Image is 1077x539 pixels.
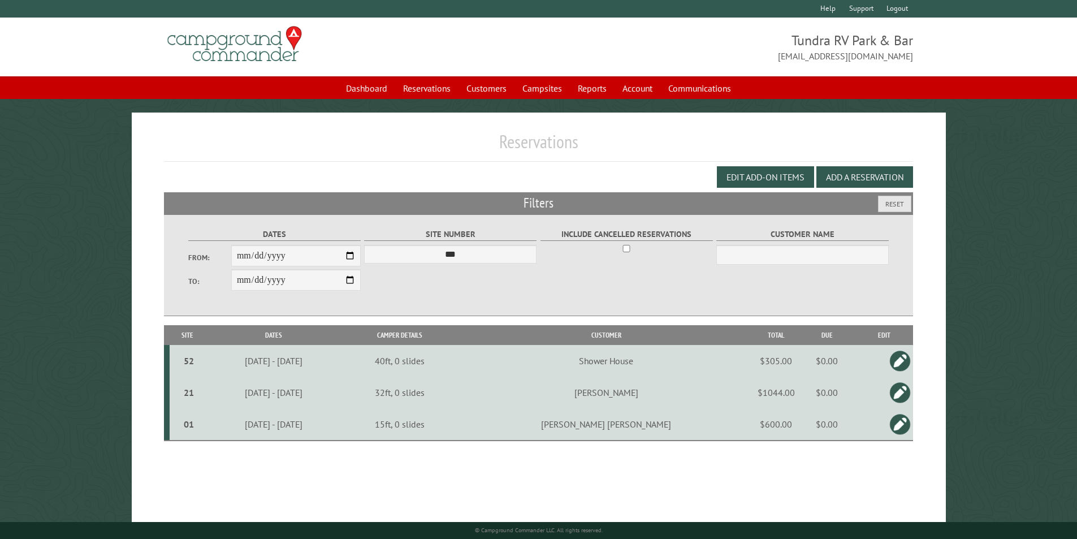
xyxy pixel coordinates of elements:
[816,166,913,188] button: Add a Reservation
[188,252,231,263] label: From:
[164,192,914,214] h2: Filters
[754,377,799,408] td: $1044.00
[170,325,206,345] th: Site
[799,408,855,441] td: $0.00
[341,377,459,408] td: 32ft, 0 slides
[799,377,855,408] td: $0.00
[396,77,457,99] a: Reservations
[207,355,339,366] div: [DATE] - [DATE]
[571,77,613,99] a: Reports
[717,166,814,188] button: Edit Add-on Items
[616,77,659,99] a: Account
[164,131,914,162] h1: Reservations
[174,419,204,430] div: 01
[174,387,204,398] div: 21
[716,228,889,241] label: Customer Name
[341,345,459,377] td: 40ft, 0 slides
[661,77,738,99] a: Communications
[459,377,754,408] td: [PERSON_NAME]
[207,387,339,398] div: [DATE] - [DATE]
[339,77,394,99] a: Dashboard
[754,408,799,441] td: $600.00
[878,196,911,212] button: Reset
[540,228,713,241] label: Include Cancelled Reservations
[459,325,754,345] th: Customer
[459,408,754,441] td: [PERSON_NAME] [PERSON_NAME]
[754,345,799,377] td: $305.00
[188,276,231,287] label: To:
[188,228,361,241] label: Dates
[754,325,799,345] th: Total
[341,408,459,441] td: 15ft, 0 slides
[855,325,913,345] th: Edit
[799,325,855,345] th: Due
[516,77,569,99] a: Campsites
[460,77,513,99] a: Customers
[174,355,204,366] div: 52
[341,325,459,345] th: Camper Details
[164,22,305,66] img: Campground Commander
[207,419,339,430] div: [DATE] - [DATE]
[364,228,537,241] label: Site Number
[459,345,754,377] td: Shower House
[206,325,341,345] th: Dates
[799,345,855,377] td: $0.00
[475,527,603,534] small: © Campground Commander LLC. All rights reserved.
[539,31,914,63] span: Tundra RV Park & Bar [EMAIL_ADDRESS][DOMAIN_NAME]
